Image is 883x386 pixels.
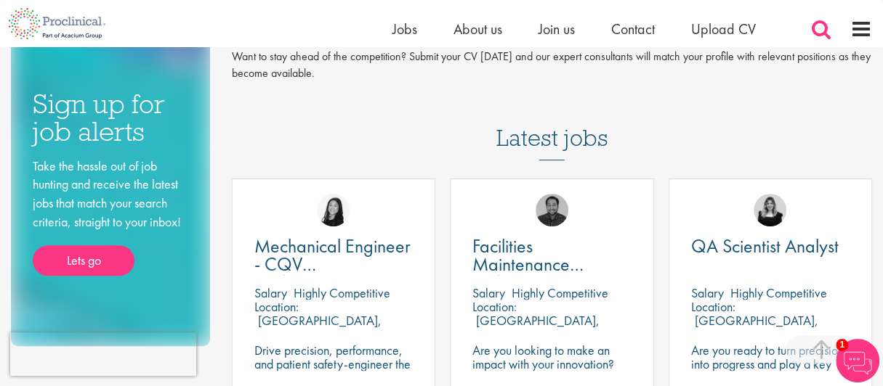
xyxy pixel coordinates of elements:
span: Salary [472,284,505,301]
span: Location: [472,298,517,315]
a: QA Scientist Analyst [691,237,850,255]
img: Chatbot [836,339,879,382]
span: QA Scientist Analyst [691,234,839,258]
span: Location: [691,298,735,315]
img: Numhom Sudsok [317,194,350,226]
a: Mechanical Engineer - CQV Implementation [254,237,413,274]
p: Highly Competitive [294,284,390,301]
p: [GEOGRAPHIC_DATA], [GEOGRAPHIC_DATA] [472,312,600,342]
p: [GEOGRAPHIC_DATA], [GEOGRAPHIC_DATA] [254,312,382,342]
a: Lets go [33,245,134,276]
p: [GEOGRAPHIC_DATA], [GEOGRAPHIC_DATA] [691,312,818,342]
p: Are you looking to make an impact with your innovation? [472,343,631,371]
img: Mike Raletz [536,194,568,226]
div: Take the hassle out of job hunting and receive the latest jobs that match your search criteria, s... [33,157,188,276]
a: Jobs [392,20,417,38]
span: Mechanical Engineer - CQV Implementation [254,234,411,295]
a: About us [453,20,502,38]
span: Location: [254,298,299,315]
iframe: reCAPTCHA [10,332,196,376]
span: Facilities Maintenance Technician II [472,234,584,295]
span: 1 [836,339,848,351]
a: Contact [611,20,655,38]
h3: Sign up for job alerts [33,90,188,146]
h3: Latest jobs [496,89,608,160]
p: Highly Competitive [512,284,608,301]
a: Join us [539,20,575,38]
a: Facilities Maintenance Technician II [472,237,631,274]
img: Molly Colclough [754,194,786,226]
a: Upload CV [691,20,756,38]
span: Salary [691,284,724,301]
span: Salary [254,284,287,301]
p: Highly Competitive [730,284,827,301]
